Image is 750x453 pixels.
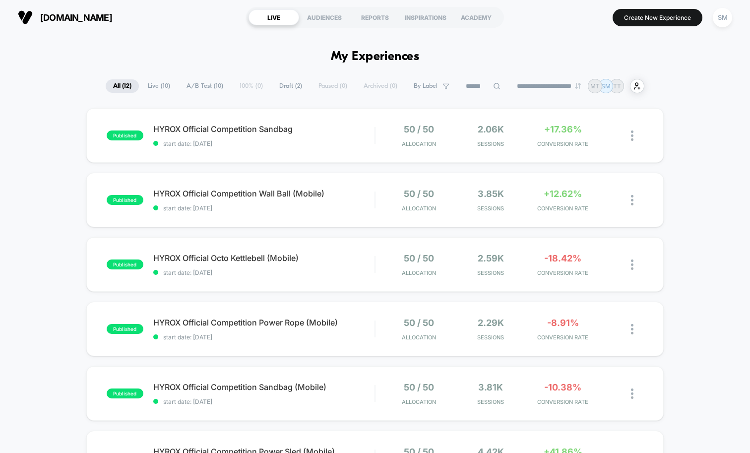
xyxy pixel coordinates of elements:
[713,8,732,27] div: SM
[631,324,633,334] img: close
[478,124,504,134] span: 2.06k
[478,382,503,392] span: 3.81k
[402,140,436,147] span: Allocation
[140,79,178,93] span: Live ( 10 )
[547,318,579,328] span: -8.91%
[529,334,596,341] span: CONVERSION RATE
[18,10,33,25] img: Visually logo
[631,130,633,141] img: close
[153,382,375,392] span: HYROX Official Competition Sandbag (Mobile)
[613,9,702,26] button: Create New Experience
[107,259,143,269] span: published
[249,9,299,25] div: LIVE
[350,9,400,25] div: REPORTS
[107,388,143,398] span: published
[404,189,434,199] span: 50 / 50
[404,318,434,328] span: 50 / 50
[478,253,504,263] span: 2.59k
[153,318,375,327] span: HYROX Official Competition Power Rope (Mobile)
[402,269,436,276] span: Allocation
[544,189,582,199] span: +12.62%
[529,140,596,147] span: CONVERSION RATE
[272,79,310,93] span: Draft ( 2 )
[529,269,596,276] span: CONVERSION RATE
[299,9,350,25] div: AUDIENCES
[107,130,143,140] span: published
[107,195,143,205] span: published
[402,398,436,405] span: Allocation
[402,334,436,341] span: Allocation
[457,140,524,147] span: Sessions
[40,12,112,23] span: [DOMAIN_NAME]
[153,333,375,341] span: start date: [DATE]
[331,50,420,64] h1: My Experiences
[153,140,375,147] span: start date: [DATE]
[631,388,633,399] img: close
[107,324,143,334] span: published
[414,82,437,90] span: By Label
[529,398,596,405] span: CONVERSION RATE
[457,334,524,341] span: Sessions
[710,7,735,28] button: SM
[404,253,434,263] span: 50 / 50
[404,124,434,134] span: 50 / 50
[153,204,375,212] span: start date: [DATE]
[404,382,434,392] span: 50 / 50
[613,82,621,90] p: TT
[153,253,375,263] span: HYROX Official Octo Kettlebell (Mobile)
[153,269,375,276] span: start date: [DATE]
[400,9,451,25] div: INSPIRATIONS
[15,9,115,25] button: [DOMAIN_NAME]
[478,189,504,199] span: 3.85k
[544,253,581,263] span: -18.42%
[402,205,436,212] span: Allocation
[590,82,600,90] p: MT
[544,382,581,392] span: -10.38%
[631,195,633,205] img: close
[478,318,504,328] span: 2.29k
[153,124,375,134] span: HYROX Official Competition Sandbag
[457,205,524,212] span: Sessions
[631,259,633,270] img: close
[457,269,524,276] span: Sessions
[575,83,581,89] img: end
[457,398,524,405] span: Sessions
[529,205,596,212] span: CONVERSION RATE
[544,124,582,134] span: +17.36%
[153,189,375,198] span: HYROX Official Competition Wall Ball (Mobile)
[179,79,231,93] span: A/B Test ( 10 )
[601,82,611,90] p: SM
[153,398,375,405] span: start date: [DATE]
[106,79,139,93] span: All ( 12 )
[451,9,501,25] div: ACADEMY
